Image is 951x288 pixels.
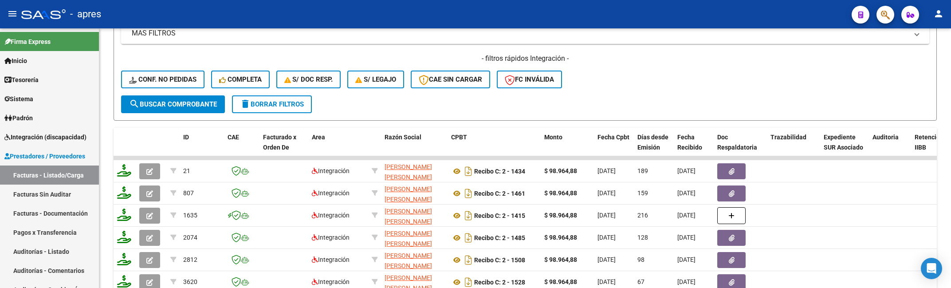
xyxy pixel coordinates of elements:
[385,229,444,247] div: 27176821715
[240,100,304,108] span: Borrar Filtros
[4,56,27,66] span: Inicio
[183,134,189,141] span: ID
[820,128,869,167] datatable-header-cell: Expediente SUR Asociado
[677,234,696,241] span: [DATE]
[597,234,616,241] span: [DATE]
[544,134,562,141] span: Monto
[183,212,197,219] span: 1635
[714,128,767,167] datatable-header-cell: Doc Respaldatoria
[911,128,947,167] datatable-header-cell: Retencion IIBB
[259,128,308,167] datatable-header-cell: Facturado x Orden De
[677,212,696,219] span: [DATE]
[385,162,444,181] div: 27176821715
[312,189,350,197] span: Integración
[767,128,820,167] datatable-header-cell: Trazabilidad
[594,128,634,167] datatable-header-cell: Fecha Cpbt
[872,134,899,141] span: Auditoria
[385,134,421,141] span: Razón Social
[597,189,616,197] span: [DATE]
[183,278,197,285] span: 3620
[637,167,648,174] span: 189
[597,278,616,285] span: [DATE]
[312,256,350,263] span: Integración
[869,128,911,167] datatable-header-cell: Auditoria
[474,256,525,264] strong: Recibo C: 2 - 1508
[219,75,262,83] span: Completa
[4,94,33,104] span: Sistema
[463,164,474,178] i: Descargar documento
[674,128,714,167] datatable-header-cell: Fecha Recibido
[637,212,648,219] span: 216
[677,167,696,174] span: [DATE]
[4,75,39,85] span: Tesorería
[129,99,140,109] mat-icon: search
[312,167,350,174] span: Integración
[312,134,325,141] span: Area
[770,134,806,141] span: Trazabilidad
[474,190,525,197] strong: Recibo C: 2 - 1461
[463,209,474,223] i: Descargar documento
[463,253,474,267] i: Descargar documento
[717,134,757,151] span: Doc Respaldatoria
[224,128,259,167] datatable-header-cell: CAE
[312,212,350,219] span: Integración
[228,134,239,141] span: CAE
[677,189,696,197] span: [DATE]
[4,113,33,123] span: Padrón
[385,252,432,269] span: [PERSON_NAME] [PERSON_NAME]
[419,75,482,83] span: CAE SIN CARGAR
[915,134,943,151] span: Retencion IIBB
[677,134,702,151] span: Fecha Recibido
[474,279,525,286] strong: Recibo C: 2 - 1528
[129,100,217,108] span: Buscar Comprobante
[121,23,929,44] mat-expansion-panel-header: MAS FILTROS
[4,37,51,47] span: Firma Express
[637,234,648,241] span: 128
[474,168,525,175] strong: Recibo C: 2 - 1434
[505,75,554,83] span: FC Inválida
[497,71,562,88] button: FC Inválida
[240,99,251,109] mat-icon: delete
[411,71,490,88] button: CAE SIN CARGAR
[385,251,444,269] div: 27176821715
[544,256,577,263] strong: $ 98.964,88
[597,134,629,141] span: Fecha Cpbt
[541,128,594,167] datatable-header-cell: Monto
[637,278,644,285] span: 67
[183,256,197,263] span: 2812
[129,75,196,83] span: Conf. no pedidas
[474,212,525,219] strong: Recibo C: 2 - 1415
[824,134,863,151] span: Expediente SUR Asociado
[597,212,616,219] span: [DATE]
[183,189,194,197] span: 807
[544,167,577,174] strong: $ 98.964,88
[4,132,86,142] span: Integración (discapacidad)
[7,8,18,19] mat-icon: menu
[180,128,224,167] datatable-header-cell: ID
[385,208,432,225] span: [PERSON_NAME] [PERSON_NAME]
[276,71,341,88] button: S/ Doc Resp.
[347,71,404,88] button: S/ legajo
[312,234,350,241] span: Integración
[121,71,204,88] button: Conf. no pedidas
[637,256,644,263] span: 98
[637,189,648,197] span: 159
[463,231,474,245] i: Descargar documento
[121,54,929,63] h4: - filtros rápidos Integración -
[385,206,444,225] div: 27176821715
[637,134,668,151] span: Días desde Emisión
[263,134,296,151] span: Facturado x Orden De
[921,258,942,279] div: Open Intercom Messenger
[70,4,101,24] span: - apres
[448,128,541,167] datatable-header-cell: CPBT
[385,230,432,247] span: [PERSON_NAME] [PERSON_NAME]
[597,167,616,174] span: [DATE]
[463,186,474,201] i: Descargar documento
[183,167,190,174] span: 21
[132,28,908,38] mat-panel-title: MAS FILTROS
[385,163,432,181] span: [PERSON_NAME] [PERSON_NAME]
[544,189,577,197] strong: $ 98.964,88
[312,278,350,285] span: Integración
[677,256,696,263] span: [DATE]
[544,212,577,219] strong: $ 98.964,88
